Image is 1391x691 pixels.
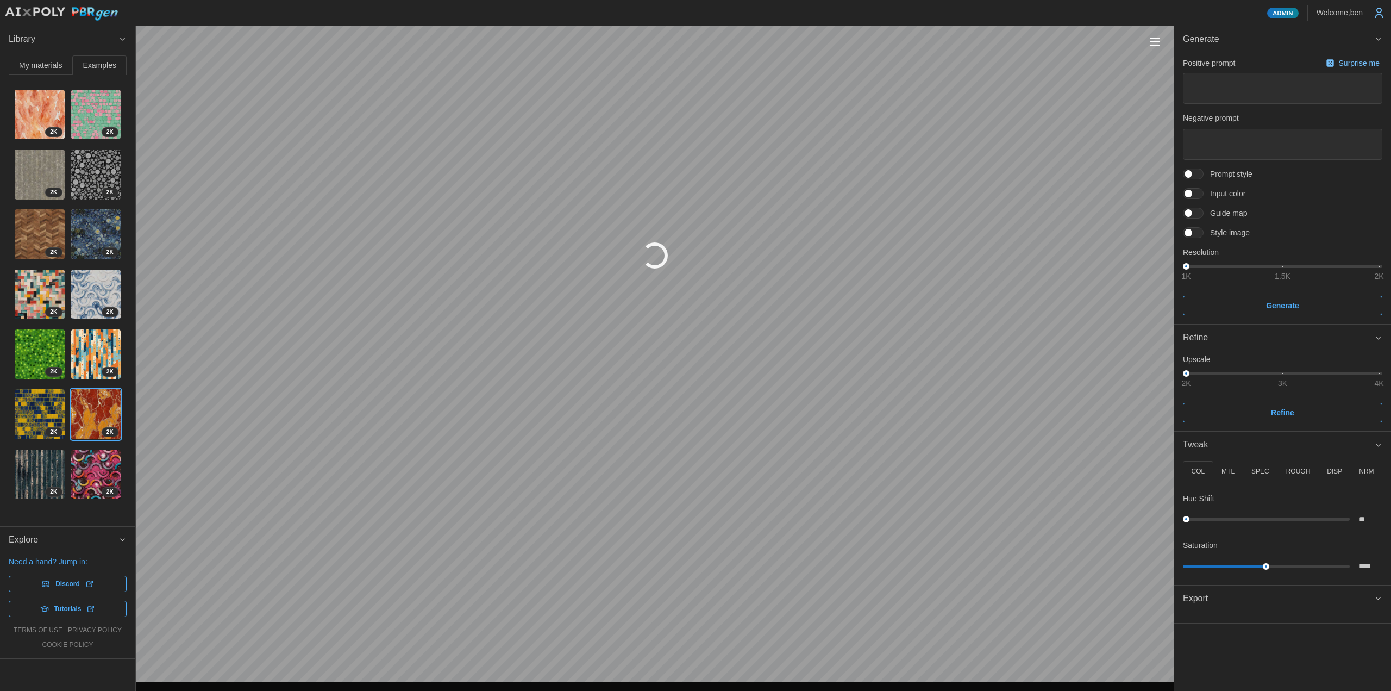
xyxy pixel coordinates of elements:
[1317,7,1363,18] p: Welcome, ben
[106,248,114,257] span: 2 K
[50,368,57,376] span: 2 K
[71,270,121,320] img: BaNnYycJ0fHhekiD6q2s
[15,450,65,500] img: VHlsLYLO2dYIXbUDQv9T
[1148,34,1163,49] button: Toggle viewport controls
[14,626,62,635] a: terms of use
[1183,432,1374,458] span: Tweak
[71,389,121,439] img: PtnkfkJ0rlOgzqPVzBbq
[71,89,122,140] a: A4Ip82XD3EJnSCKI0NXd2K
[15,209,65,259] img: xGfjer9ro03ZFYxz6oRE
[1174,586,1391,612] button: Export
[71,209,122,260] a: Hz2WzdisDSdMN9J5i1Bs2K
[1174,432,1391,458] button: Tweak
[106,188,114,197] span: 2 K
[1327,467,1342,476] p: DISP
[1183,296,1382,315] button: Generate
[1204,208,1247,219] span: Guide map
[71,149,122,200] a: rHikvvBoB3BgiCY53ZRV2K
[50,428,57,437] span: 2 K
[15,270,65,320] img: HoR2omZZLXJGORTLu1Xa
[50,308,57,316] span: 2 K
[1174,612,1391,623] div: Export
[1266,296,1299,315] span: Generate
[1251,467,1269,476] p: SPEC
[14,389,65,440] a: SqvTK9WxGY1p835nerRz2K
[1204,227,1250,238] span: Style image
[1221,467,1235,476] p: MTL
[1183,58,1235,69] p: Positive prompt
[71,269,122,320] a: BaNnYycJ0fHhekiD6q2s2K
[9,576,127,592] a: Discord
[1183,26,1374,53] span: Generate
[1271,403,1294,422] span: Refine
[1174,351,1391,431] div: Refine
[1323,55,1382,71] button: Surprise me
[15,389,65,439] img: SqvTK9WxGY1p835nerRz
[71,450,121,500] img: CHIX8LGRgTTB8f7hNWti
[1183,540,1218,551] p: Saturation
[106,128,114,136] span: 2 K
[83,61,116,69] span: Examples
[1174,53,1391,325] div: Generate
[14,149,65,200] a: xFUu4JYEYTMgrsbqNkuZ2K
[71,209,121,259] img: Hz2WzdisDSdMN9J5i1Bs
[14,449,65,500] a: VHlsLYLO2dYIXbUDQv9T2K
[1204,169,1252,179] span: Prompt style
[1204,188,1245,199] span: Input color
[1174,458,1391,584] div: Tweak
[68,626,122,635] a: privacy policy
[1174,325,1391,351] button: Refine
[1273,8,1293,18] span: Admin
[106,488,114,496] span: 2 K
[14,89,65,140] a: x8yfbN4GTchSu5dOOcil2K
[9,527,118,553] span: Explore
[19,61,62,69] span: My materials
[1183,586,1374,612] span: Export
[71,90,121,140] img: A4Ip82XD3EJnSCKI0NXd
[1174,26,1391,53] button: Generate
[14,209,65,260] a: xGfjer9ro03ZFYxz6oRE2K
[50,188,57,197] span: 2 K
[71,150,121,200] img: rHikvvBoB3BgiCY53ZRV
[1359,467,1374,476] p: NRM
[54,601,82,617] span: Tutorials
[1191,467,1205,476] p: COL
[1183,403,1382,422] button: Refine
[106,428,114,437] span: 2 K
[71,389,122,440] a: PtnkfkJ0rlOgzqPVzBbq2K
[1183,354,1382,365] p: Upscale
[15,150,65,200] img: xFUu4JYEYTMgrsbqNkuZ
[55,576,80,592] span: Discord
[71,329,121,379] img: E0WDekRgOSM6MXRuYTC4
[71,329,122,380] a: E0WDekRgOSM6MXRuYTC42K
[15,90,65,140] img: x8yfbN4GTchSu5dOOcil
[50,488,57,496] span: 2 K
[9,26,118,53] span: Library
[106,368,114,376] span: 2 K
[50,128,57,136] span: 2 K
[1183,493,1214,504] p: Hue Shift
[15,329,65,379] img: JRFGPhhRt5Yj1BDkBmTq
[1183,113,1382,123] p: Negative prompt
[14,329,65,380] a: JRFGPhhRt5Yj1BDkBmTq2K
[71,449,122,500] a: CHIX8LGRgTTB8f7hNWti2K
[9,556,127,567] p: Need a hand? Jump in:
[50,248,57,257] span: 2 K
[106,308,114,316] span: 2 K
[1183,331,1374,345] div: Refine
[4,7,118,21] img: AIxPoly PBRgen
[1183,247,1382,258] p: Resolution
[1286,467,1311,476] p: ROUGH
[42,640,93,650] a: cookie policy
[9,601,127,617] a: Tutorials
[14,269,65,320] a: HoR2omZZLXJGORTLu1Xa2K
[1339,58,1382,69] p: Surprise me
